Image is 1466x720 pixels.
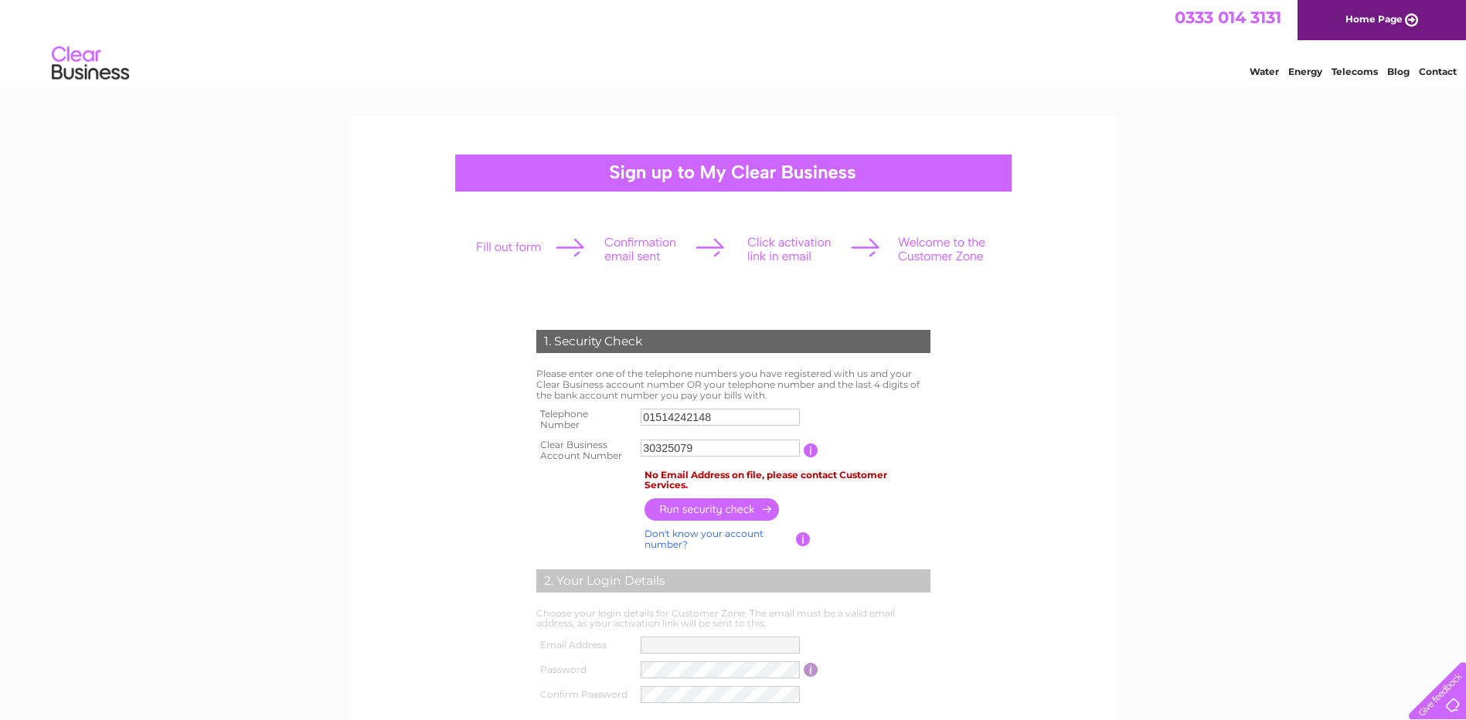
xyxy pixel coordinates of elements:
[532,657,638,682] th: Password
[369,8,1099,75] div: Clear Business is a trading name of Verastar Limited (registered in [GEOGRAPHIC_DATA] No. 3667643...
[1288,66,1322,77] a: Energy
[1387,66,1410,77] a: Blog
[641,466,934,495] td: No Email Address on file, please contact Customer Services.
[532,435,638,466] th: Clear Business Account Number
[532,633,638,657] th: Email Address
[804,443,818,457] input: Information
[1332,66,1378,77] a: Telecoms
[532,682,638,707] th: Confirm Password
[532,604,934,633] td: Choose your login details for Customer Zone. The email must be a valid email address, as your act...
[1250,66,1279,77] a: Water
[804,663,818,677] input: Information
[536,569,930,593] div: 2. Your Login Details
[532,404,638,435] th: Telephone Number
[51,40,130,87] img: logo.png
[796,532,811,546] input: Information
[645,528,764,550] a: Don't know your account number?
[536,330,930,353] div: 1. Security Check
[1419,66,1457,77] a: Contact
[532,365,934,404] td: Please enter one of the telephone numbers you have registered with us and your Clear Business acc...
[1175,8,1281,27] a: 0333 014 3131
